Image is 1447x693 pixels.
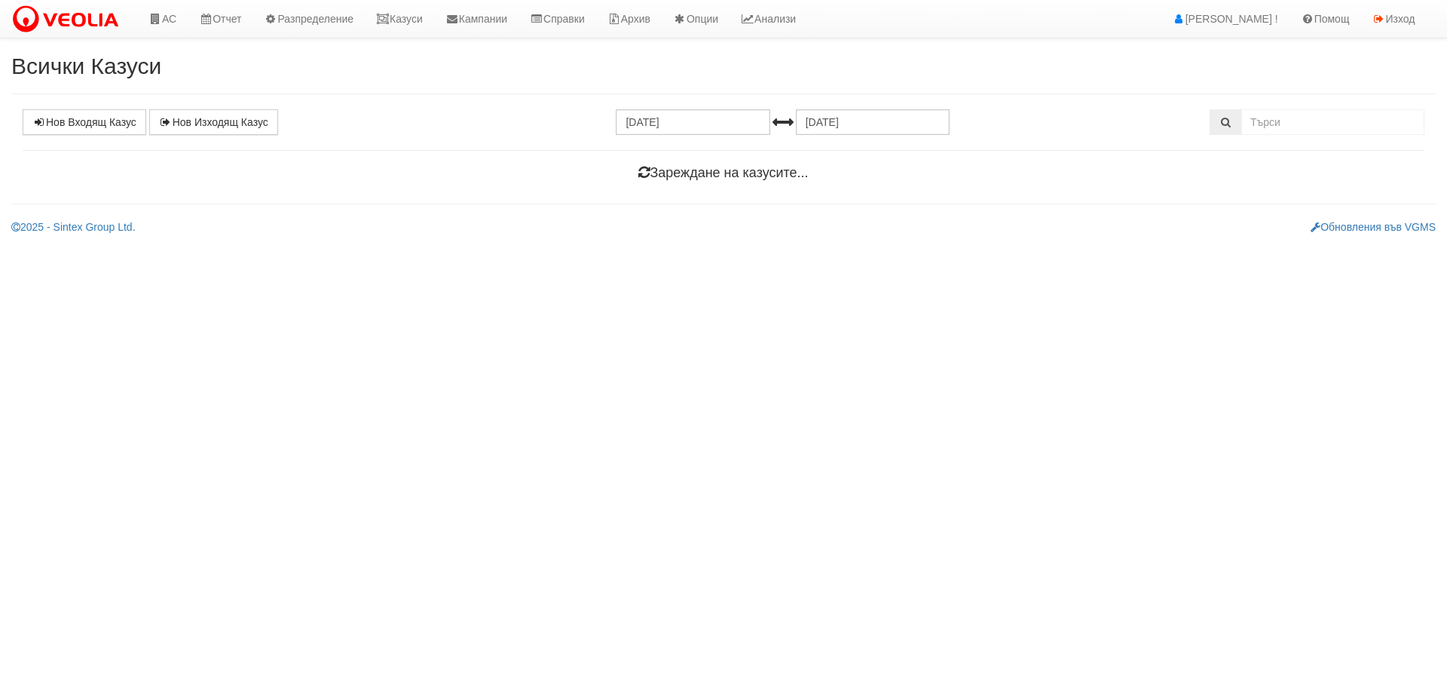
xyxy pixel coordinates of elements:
[1311,221,1436,233] a: Обновления във VGMS
[23,166,1424,181] h4: Зареждане на казусите...
[149,109,278,135] a: Нов Изходящ Казус
[11,221,136,233] a: 2025 - Sintex Group Ltd.
[11,4,126,35] img: VeoliaLogo.png
[11,54,1436,78] h2: Всички Казуси
[1241,109,1424,135] input: Търсене по Идентификатор, Бл/Вх/Ап, Тип, Описание, Моб. Номер, Имейл, Файл, Коментар,
[23,109,146,135] a: Нов Входящ Казус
